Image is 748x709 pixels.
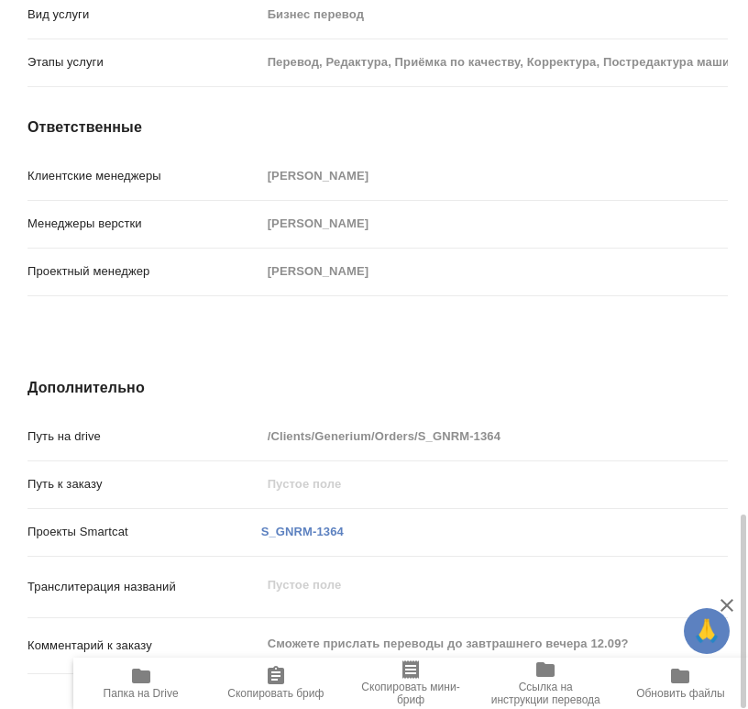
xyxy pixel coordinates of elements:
p: Проекты Smartcat [27,523,261,541]
input: Пустое поле [261,49,728,75]
input: Пустое поле [261,471,728,497]
button: Скопировать мини-бриф [343,658,478,709]
p: Путь на drive [27,427,261,446]
p: Путь к заказу [27,475,261,493]
button: Папка на Drive [73,658,208,709]
p: Транслитерация названий [27,578,261,596]
span: 🙏 [691,612,722,650]
span: Ссылка на инструкции перевода [489,681,602,706]
button: 🙏 [684,608,730,654]
input: Пустое поле [261,162,728,189]
button: Скопировать бриф [208,658,343,709]
h4: Дополнительно [27,377,728,399]
p: Проектный менеджер [27,262,261,281]
input: Пустое поле [261,423,728,449]
span: Скопировать мини-бриф [354,681,467,706]
input: Пустое поле [261,1,728,28]
textarea: Сможете прислать переводы до завтрашнего вечера 12.09? [261,628,728,659]
p: Менеджеры верстки [27,215,261,233]
p: Клиентские менеджеры [27,167,261,185]
p: Этапы услуги [27,53,261,72]
span: Папка на Drive [104,687,179,700]
span: Скопировать бриф [227,687,324,700]
h4: Ответственные [27,116,728,138]
span: Обновить файлы [636,687,725,700]
p: Вид услуги [27,6,261,24]
button: Обновить файлы [613,658,748,709]
input: Пустое поле [261,210,728,237]
p: Комментарий к заказу [27,637,261,655]
button: Ссылка на инструкции перевода [478,658,613,709]
input: Пустое поле [261,258,728,284]
a: S_GNRM-1364 [261,525,344,538]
